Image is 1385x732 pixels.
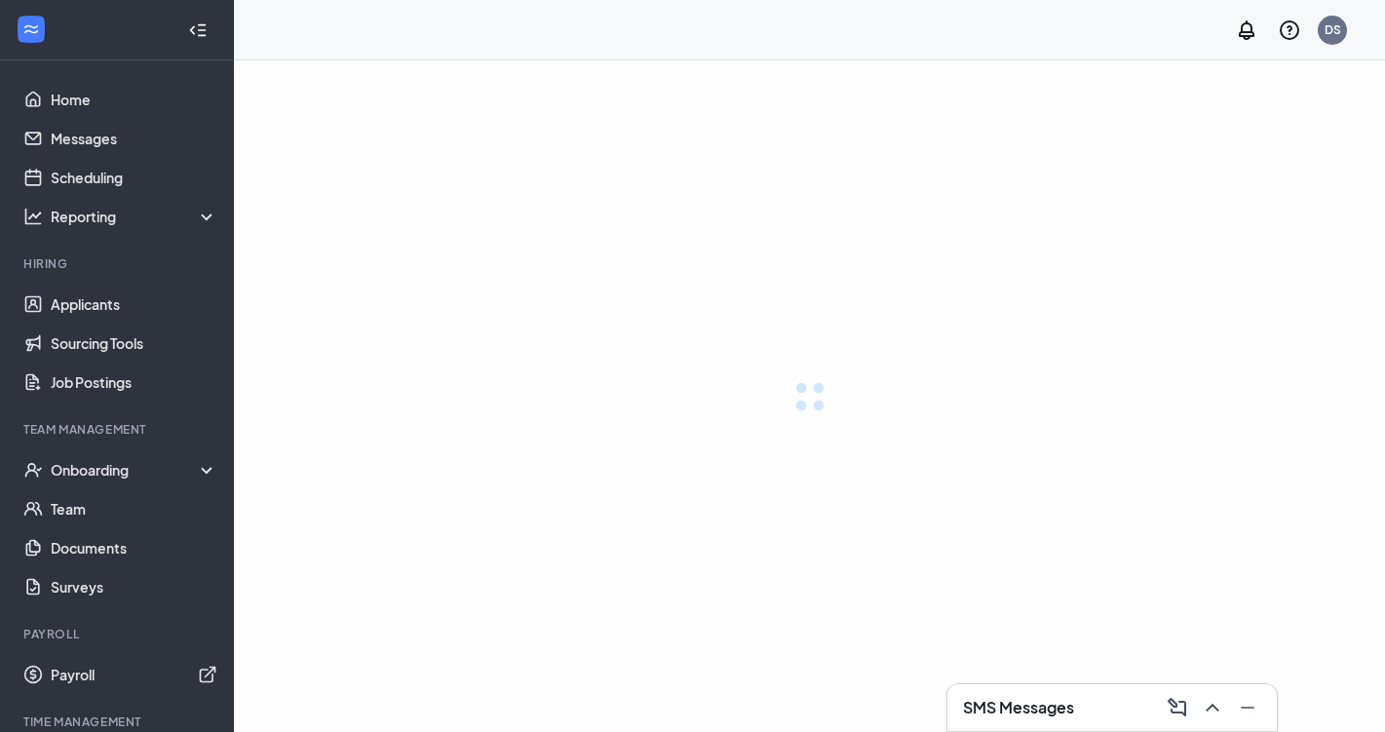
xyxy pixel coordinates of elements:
[51,80,217,119] a: Home
[51,567,217,606] a: Surveys
[51,158,217,197] a: Scheduling
[23,713,213,730] div: TIME MANAGEMENT
[21,19,41,39] svg: WorkstreamLogo
[1195,692,1226,723] button: ChevronUp
[1325,21,1341,38] div: DS
[51,489,217,528] a: Team
[23,626,213,642] div: Payroll
[1230,692,1261,723] button: Minimize
[188,20,208,40] svg: Collapse
[1278,19,1301,42] svg: QuestionInfo
[23,255,213,272] div: Hiring
[51,655,217,694] a: PayrollExternalLink
[51,363,217,402] a: Job Postings
[51,460,218,480] div: Onboarding
[51,528,217,567] a: Documents
[51,119,217,158] a: Messages
[51,324,217,363] a: Sourcing Tools
[1235,19,1258,42] svg: Notifications
[51,207,218,226] div: Reporting
[23,207,43,226] svg: Analysis
[23,421,213,438] div: Team Management
[1236,696,1259,719] svg: Minimize
[1166,696,1189,719] svg: ComposeMessage
[963,697,1074,718] h3: SMS Messages
[51,285,217,324] a: Applicants
[1201,696,1224,719] svg: ChevronUp
[23,460,43,480] svg: UserCheck
[1160,692,1191,723] button: ComposeMessage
